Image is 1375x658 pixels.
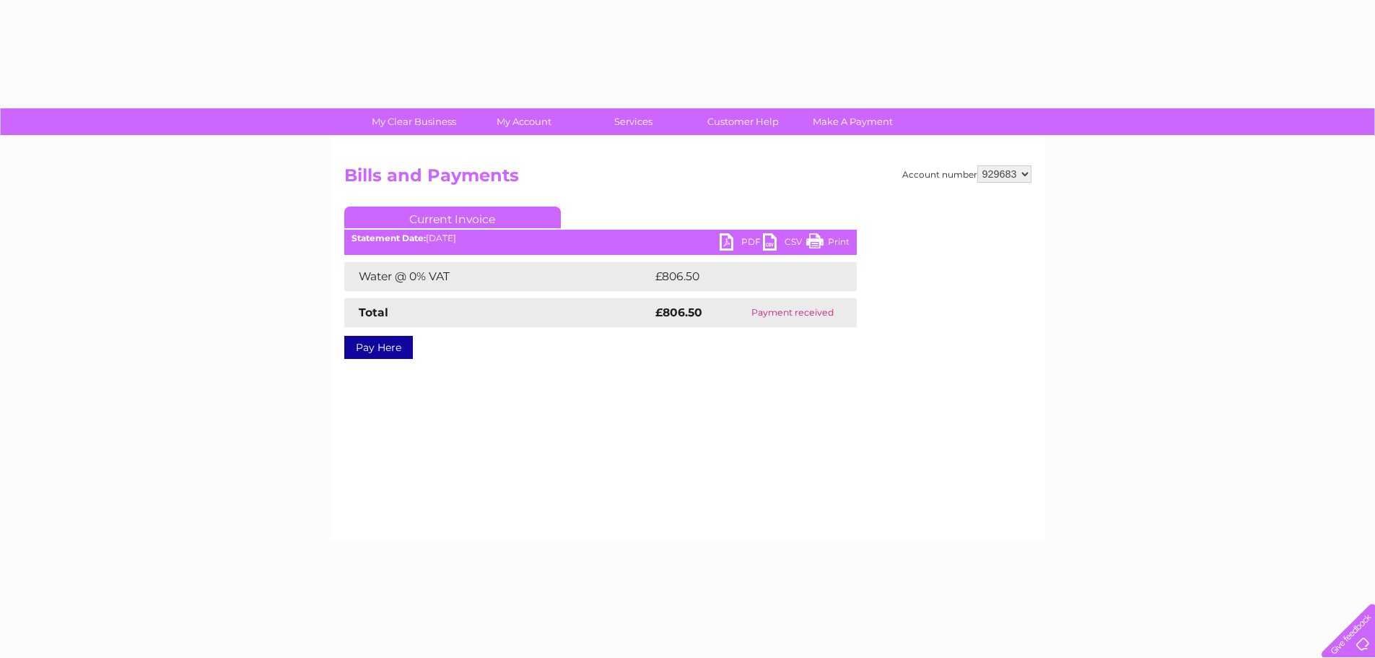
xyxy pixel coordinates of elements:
[359,306,388,319] strong: Total
[344,207,561,228] a: Current Invoice
[344,165,1031,193] h2: Bills and Payments
[720,233,763,254] a: PDF
[344,262,652,291] td: Water @ 0% VAT
[729,298,857,327] td: Payment received
[684,108,803,135] a: Customer Help
[354,108,473,135] a: My Clear Business
[902,165,1031,183] div: Account number
[464,108,583,135] a: My Account
[344,233,857,243] div: [DATE]
[806,233,850,254] a: Print
[574,108,693,135] a: Services
[763,233,806,254] a: CSV
[793,108,912,135] a: Make A Payment
[344,336,413,359] a: Pay Here
[655,306,702,319] strong: £806.50
[652,262,831,291] td: £806.50
[352,233,426,243] b: Statement Date:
